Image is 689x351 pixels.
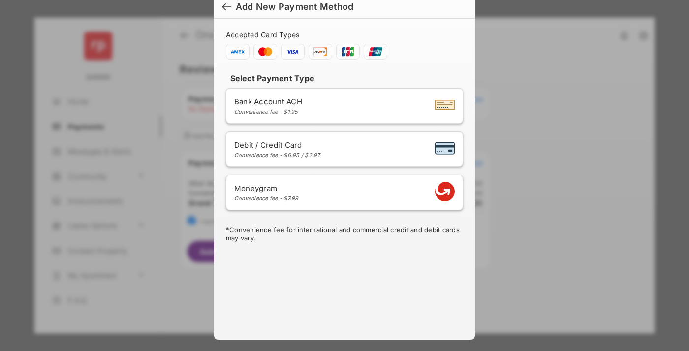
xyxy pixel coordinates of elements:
[226,226,463,244] div: * Convenience fee for international and commercial credit and debit cards may vary.
[234,97,302,106] span: Bank Account ACH
[234,108,302,115] div: Convenience fee - $1.95
[234,195,299,202] div: Convenience fee - $7.99
[236,1,353,12] div: Add New Payment Method
[234,184,299,193] span: Moneygram
[234,152,320,159] div: Convenience fee - $6.95 / $2.97
[226,31,304,39] span: Accepted Card Types
[234,140,320,150] span: Debit / Credit Card
[226,73,463,83] h4: Select Payment Type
